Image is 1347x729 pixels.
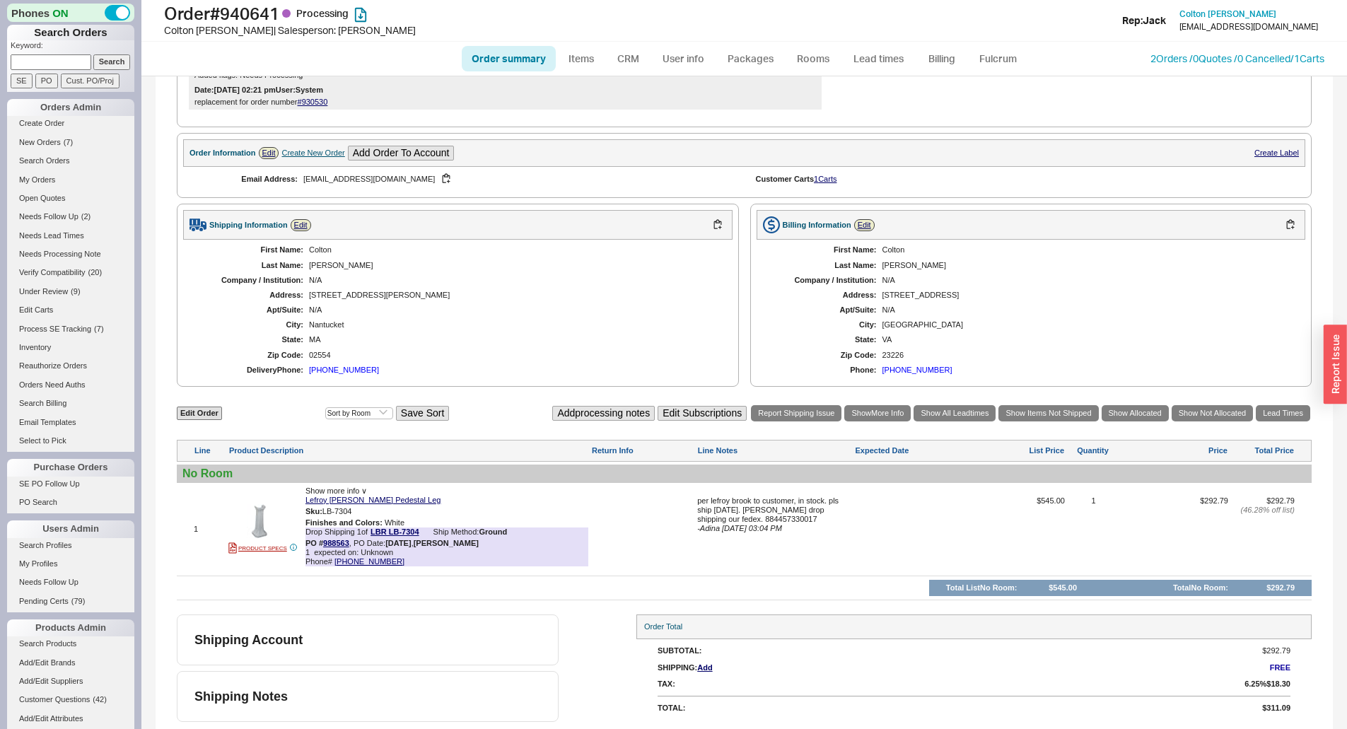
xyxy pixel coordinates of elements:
[658,663,697,672] div: Shipping:
[914,405,996,421] a: Show All Leadtimes
[882,261,1292,270] div: [PERSON_NAME]
[771,320,877,329] div: City:
[1244,680,1266,689] div: 6.25 %
[309,305,718,315] div: N/A
[854,219,875,231] a: Edit
[229,446,589,455] div: Product Description
[7,378,134,392] a: Orders Need Auths
[7,265,134,280] a: Verify Compatibility(20)
[305,548,312,557] span: 1
[787,46,840,71] a: Rooms
[305,518,383,527] span: Finishes and Colors :
[7,396,134,411] a: Search Billing
[1091,496,1095,573] div: 1
[194,525,226,534] div: 1
[698,446,853,455] div: Line Notes
[697,663,712,672] span: Add
[194,98,816,107] div: replacement for order number
[7,556,134,571] a: My Profiles
[479,527,507,536] b: Ground
[7,247,134,262] a: Needs Processing Note
[771,351,877,360] div: Zip Code:
[1077,446,1109,455] div: Quantity
[305,518,588,527] div: White
[783,221,851,230] div: Billing Information
[7,303,134,317] a: Edit Carts
[882,276,1292,285] div: N/A
[305,548,588,557] span: expected on: Unknown
[559,46,605,71] a: Items
[1266,680,1290,689] span: $18.30
[697,496,852,525] div: per lefroy brook to customer, in stock. pls ship [DATE]. [PERSON_NAME] drop shipping our fedex. 8...
[1270,663,1290,672] span: FREE
[81,212,91,221] span: ( 2 )
[64,138,73,146] span: ( 7 )
[334,557,404,566] a: [PHONE_NUMBER]
[194,86,323,95] div: Date: [DATE] 02:21 pm User: System
[414,539,479,547] b: [PERSON_NAME]
[7,358,134,373] a: Reauthorize Orders
[197,291,303,300] div: Address:
[71,597,86,605] span: ( 79 )
[19,250,101,258] span: Needs Processing Note
[7,594,134,609] a: Pending Certs(79)
[35,74,58,88] input: PO
[751,405,841,421] a: Report Shipping Issue
[814,175,836,183] a: 1Carts
[7,173,134,187] a: My Orders
[348,146,455,161] button: Add Order To Account
[19,695,90,704] span: Customer Questions
[771,335,877,344] div: State:
[209,221,288,230] div: Shipping Information
[7,692,134,707] a: Customer Questions(42)
[1173,583,1228,593] div: Total No Room :
[658,406,747,421] button: Edit Subscriptions
[19,578,78,586] span: Needs Follow Up
[1230,446,1294,455] div: Total Price
[322,506,352,515] span: LB-7304
[1262,646,1290,655] span: $292.79
[7,477,134,491] a: SE PO Follow Up
[552,406,655,421] button: Addprocessing notes
[309,245,718,255] div: Colton
[197,335,303,344] div: State:
[1266,583,1295,593] div: $292.79
[946,583,1017,593] div: Total List No Room :
[19,138,61,146] span: New Orders
[998,405,1098,421] a: Show Items Not Shipped
[371,527,419,538] a: LBR LB-7304
[7,674,134,689] a: Add/Edit Suppliers
[658,680,1227,689] div: Tax:
[19,597,69,605] span: Pending Certs
[259,147,279,159] a: Edit
[607,46,649,71] a: CRM
[843,46,914,71] a: Lead times
[206,175,298,184] div: Email Address:
[194,632,303,648] div: Shipping Account
[305,496,441,505] a: Lefroy [PERSON_NAME] Pedestal Leg
[771,305,877,315] div: Apt/Suite:
[1266,496,1295,505] span: $292.79
[7,575,134,590] a: Needs Follow Up
[1256,405,1310,421] a: Lead Times
[164,23,677,37] div: Colton [PERSON_NAME] | Salesperson: [PERSON_NAME]
[309,261,718,270] div: [PERSON_NAME]
[7,619,134,636] div: Products Admin
[7,538,134,553] a: Search Profiles
[718,46,784,71] a: Packages
[396,406,449,421] button: Save Sort
[19,287,68,296] span: Under Review
[61,74,119,88] input: Cust. PO/Proj
[303,173,722,186] div: [EMAIL_ADDRESS][DOMAIN_NAME]
[7,655,134,670] a: Add/Edit Brands
[197,351,303,360] div: Zip Code:
[93,695,107,704] span: ( 42 )
[1150,52,1290,64] a: 2Orders /0Quotes /0 Cancelled
[7,433,134,448] a: Select to Pick
[771,276,877,285] div: Company / Institution:
[323,539,349,547] a: 988563
[771,291,877,300] div: Address:
[305,548,588,566] div: Phone#
[7,153,134,168] a: Search Orders
[636,614,1312,639] div: Order Total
